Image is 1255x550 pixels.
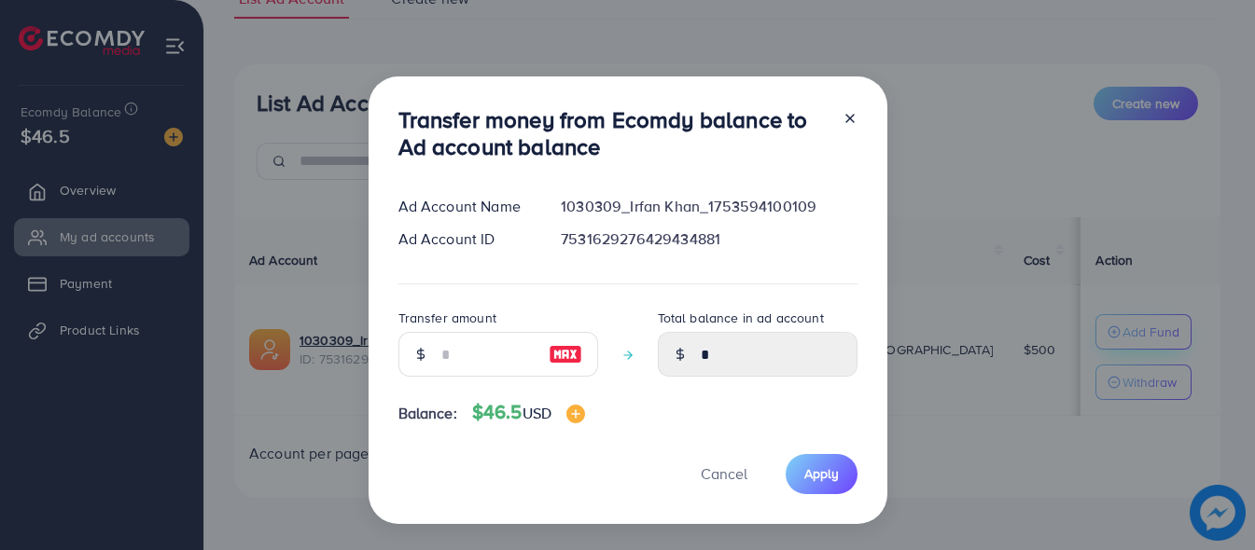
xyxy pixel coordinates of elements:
[566,405,585,423] img: image
[398,106,828,160] h3: Transfer money from Ecomdy balance to Ad account balance
[786,454,858,494] button: Apply
[677,454,771,494] button: Cancel
[383,196,547,217] div: Ad Account Name
[549,343,582,365] img: image
[701,463,747,484] span: Cancel
[546,228,872,250] div: 7531629276429434881
[383,228,547,250] div: Ad Account ID
[398,309,496,327] label: Transfer amount
[546,196,872,217] div: 1030309_Irfan Khan_1753594100109
[523,403,551,423] span: USD
[804,464,839,483] span: Apply
[398,403,457,424] span: Balance:
[472,401,585,424] h4: $46.5
[658,309,824,327] label: Total balance in ad account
